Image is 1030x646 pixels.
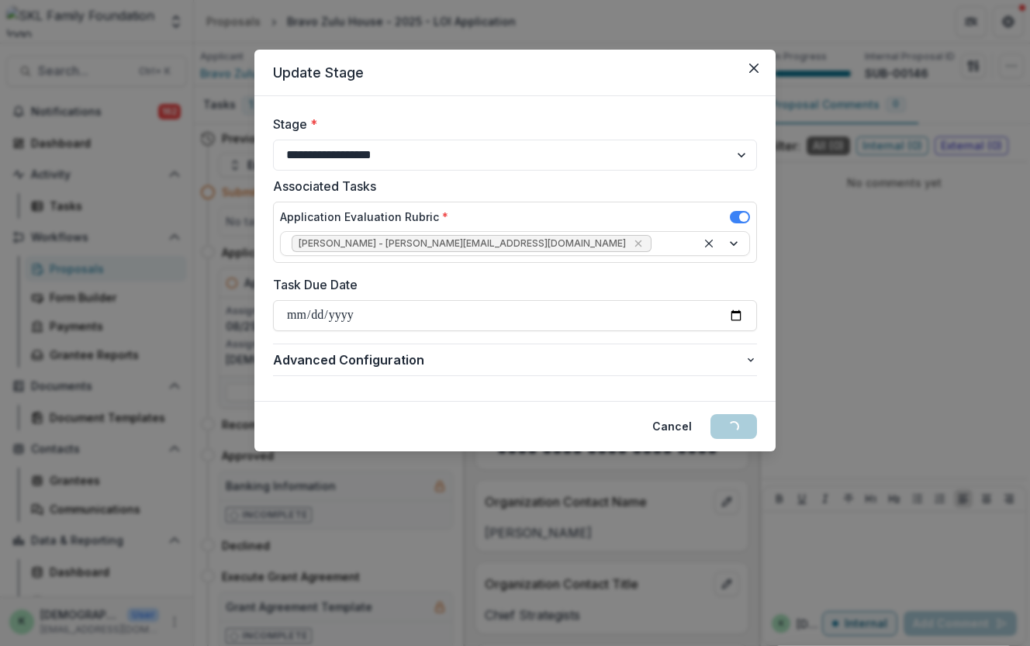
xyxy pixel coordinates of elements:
button: Close [741,56,766,81]
header: Update Stage [254,50,776,96]
span: [PERSON_NAME] - [PERSON_NAME][EMAIL_ADDRESS][DOMAIN_NAME] [299,238,626,249]
div: Clear selected options [700,234,718,253]
button: Advanced Configuration [273,344,757,375]
button: Cancel [643,414,701,439]
label: Task Due Date [273,275,748,294]
span: Advanced Configuration [273,351,745,369]
label: Application Evaluation Rubric [280,209,448,225]
label: Stage [273,115,748,133]
label: Associated Tasks [273,177,748,195]
div: Remove kristen - khuepenbecker@resanpartners.com [631,236,646,251]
